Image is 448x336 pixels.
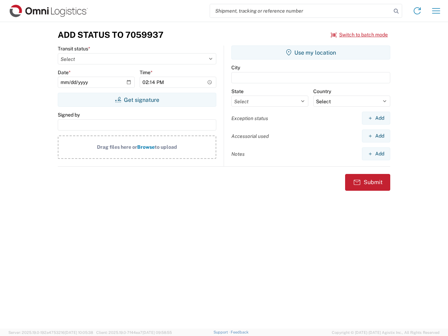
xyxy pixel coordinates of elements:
[142,330,172,335] span: [DATE] 09:58:55
[58,93,216,107] button: Get signature
[362,129,390,142] button: Add
[140,69,153,76] label: Time
[58,30,163,40] h3: Add Status to 7059937
[155,144,177,150] span: to upload
[231,88,244,94] label: State
[362,147,390,160] button: Add
[96,330,172,335] span: Client: 2025.19.0-7f44ea7
[58,45,90,52] label: Transit status
[231,45,390,59] button: Use my location
[231,330,248,334] a: Feedback
[231,151,245,157] label: Notes
[137,144,155,150] span: Browse
[231,64,240,71] label: City
[210,4,391,17] input: Shipment, tracking or reference number
[332,329,440,336] span: Copyright © [DATE]-[DATE] Agistix Inc., All Rights Reserved
[65,330,93,335] span: [DATE] 10:05:38
[213,330,231,334] a: Support
[58,69,71,76] label: Date
[231,133,269,139] label: Accessorial used
[313,88,331,94] label: Country
[8,330,93,335] span: Server: 2025.19.0-192a4753216
[97,144,137,150] span: Drag files here or
[362,112,390,125] button: Add
[331,29,388,41] button: Switch to batch mode
[231,115,268,121] label: Exception status
[345,174,390,191] button: Submit
[58,112,80,118] label: Signed by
